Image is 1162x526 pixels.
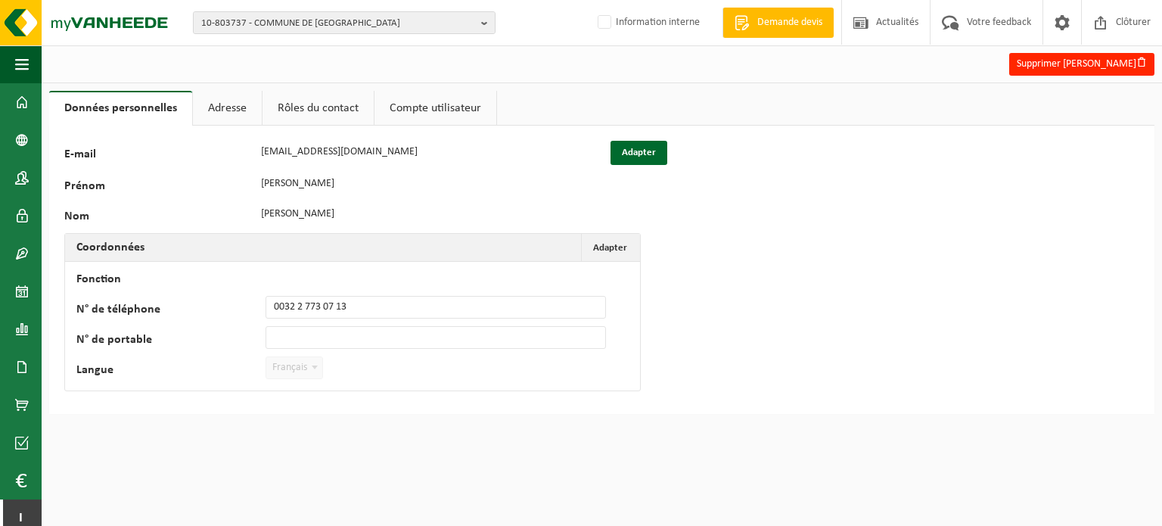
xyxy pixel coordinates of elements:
[266,357,322,378] span: Français
[64,180,253,195] label: Prénom
[76,334,266,349] label: N° de portable
[64,148,253,165] label: E-mail
[593,243,627,253] span: Adapter
[595,11,700,34] label: Information interne
[193,11,496,34] button: 10-803737 - COMMUNE DE [GEOGRAPHIC_DATA]
[753,15,826,30] span: Demande devis
[64,210,253,226] label: Nom
[76,303,266,319] label: N° de téléphone
[266,356,323,379] span: Français
[722,8,834,38] a: Demande devis
[263,91,374,126] a: Rôles du contact
[76,273,266,288] label: Fonction
[49,91,192,126] a: Données personnelles
[611,141,667,165] button: Adapter
[76,364,266,379] label: Langue
[201,12,475,35] span: 10-803737 - COMMUNE DE [GEOGRAPHIC_DATA]
[1009,53,1154,76] button: Supprimer [PERSON_NAME]
[193,91,262,126] a: Adresse
[253,141,594,163] input: E-mail
[65,234,156,261] h2: Coordonnées
[581,234,638,261] button: Adapter
[374,91,496,126] a: Compte utilisateur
